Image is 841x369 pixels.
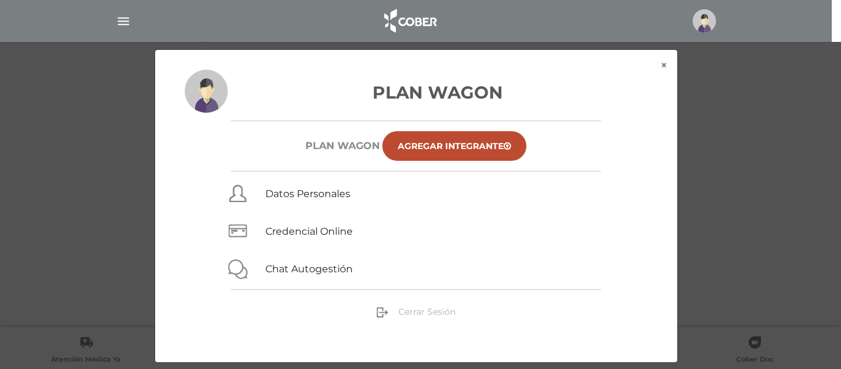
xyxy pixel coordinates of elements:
button: × [651,50,677,81]
a: Datos Personales [265,188,350,200]
a: Chat Autogestión [265,263,353,275]
h3: Plan Wagon [185,79,648,105]
img: sign-out.png [376,306,388,318]
a: Credencial Online [265,225,353,237]
img: profile-placeholder.svg [185,70,228,113]
img: logo_cober_home-white.png [377,6,442,36]
a: Cerrar Sesión [376,306,456,317]
a: Agregar Integrante [382,131,526,161]
img: Cober_menu-lines-white.svg [116,14,131,29]
h6: Plan WAGON [305,140,380,152]
span: Cerrar Sesión [398,306,456,317]
img: profile-placeholder.svg [693,9,716,33]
